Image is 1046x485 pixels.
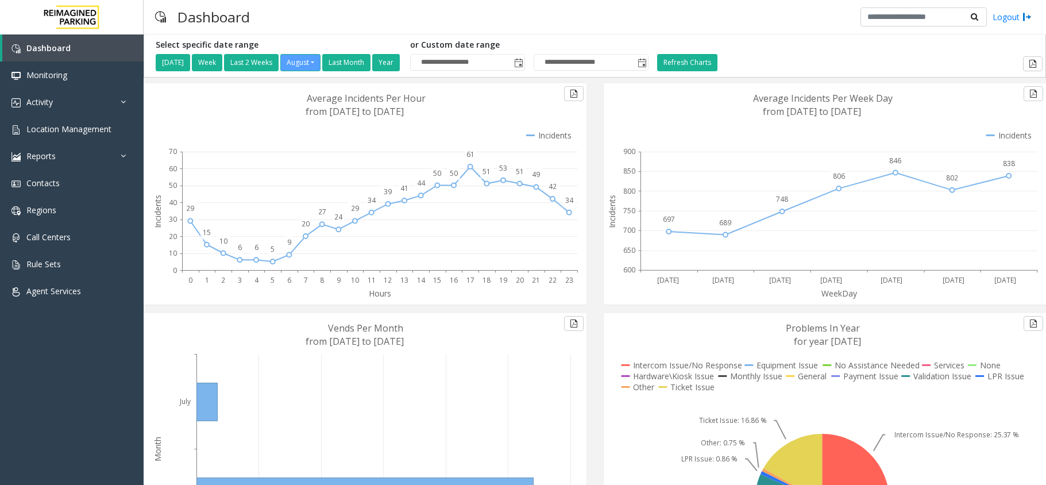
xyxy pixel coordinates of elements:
img: 'icon' [11,152,21,161]
text: 0 [173,265,177,275]
span: Toggle popup [512,55,524,71]
text: 12 [384,275,392,285]
text: 900 [623,147,635,156]
text: 806 [833,171,845,181]
text: 748 [776,194,788,204]
text: 13 [400,275,408,285]
text: 700 [623,226,635,236]
text: 0 [188,275,192,285]
span: Toggle popup [635,55,648,71]
text: for year [DATE] [794,335,861,348]
text: 20 [302,219,310,229]
text: July [179,397,191,406]
text: 23 [565,275,573,285]
text: 846 [889,156,901,165]
text: 5 [271,275,275,285]
span: Call Centers [26,232,71,242]
text: Hours [369,288,391,299]
text: 11 [368,275,376,285]
button: Export to pdf [1023,56,1043,71]
text: [DATE] [820,275,842,285]
text: Incidents [152,195,163,228]
text: 19 [499,275,507,285]
span: Regions [26,205,56,215]
button: Last 2 Weeks [224,54,279,71]
text: 650 [623,245,635,255]
text: 39 [384,187,392,197]
img: 'icon' [11,287,21,297]
text: 8 [320,275,324,285]
h3: Dashboard [172,3,256,31]
text: 70 [169,147,177,156]
text: 51 [483,167,491,176]
text: 41 [400,183,408,193]
text: 20 [169,232,177,241]
text: 27 [318,207,326,217]
text: Problems In Year [786,322,860,334]
text: 50 [433,168,441,178]
text: 15 [203,228,211,237]
text: 21 [532,275,540,285]
img: 'icon' [11,179,21,188]
span: Rule Sets [26,259,61,270]
text: 802 [946,173,958,183]
text: 44 [417,178,426,188]
text: 3 [238,275,242,285]
text: 15 [433,275,441,285]
span: Activity [26,97,53,107]
text: 850 [623,166,635,176]
text: [DATE] [712,275,734,285]
text: from [DATE] to [DATE] [306,335,404,348]
button: Year [372,54,400,71]
text: 29 [351,203,359,213]
text: 689 [719,218,731,228]
text: Vends Per Month [328,322,403,334]
text: Month [152,437,163,461]
text: 5 [271,244,275,254]
a: Logout [993,11,1032,23]
span: Dashboard [26,43,71,53]
a: Dashboard [2,34,144,61]
text: 6 [254,242,258,252]
text: [DATE] [657,275,678,285]
text: Ticket Issue: 16.86 % [698,415,766,425]
text: 14 [417,275,426,285]
text: 9 [287,237,291,247]
text: 49 [532,170,540,179]
span: Contacts [26,178,60,188]
text: 29 [186,203,194,213]
button: Export to pdf [1024,86,1043,101]
img: logout [1022,11,1032,23]
text: [DATE] [942,275,964,285]
button: Last Month [322,54,370,71]
span: Monitoring [26,70,67,80]
text: 6 [287,275,291,285]
text: 30 [169,214,177,224]
text: 750 [623,206,635,215]
text: [DATE] [881,275,902,285]
text: Other: 0.75 % [700,438,744,448]
text: 9 [337,275,341,285]
text: [DATE] [994,275,1016,285]
button: Refresh Charts [657,54,717,71]
text: 40 [169,198,177,207]
img: 'icon' [11,71,21,80]
text: [DATE] [769,275,790,285]
img: pageIcon [155,3,166,31]
text: Incidents [607,195,617,228]
text: 50 [169,180,177,190]
text: 10 [351,275,359,285]
img: 'icon' [11,98,21,107]
text: from [DATE] to [DATE] [763,105,861,118]
text: 4 [254,275,259,285]
span: Agent Services [26,286,81,297]
button: [DATE] [156,54,190,71]
img: 'icon' [11,260,21,270]
text: 22 [549,275,557,285]
text: Average Incidents Per Week Day [753,92,893,105]
text: 42 [549,182,557,191]
text: 10 [169,248,177,258]
text: 34 [565,195,574,205]
img: 'icon' [11,125,21,134]
button: Export to pdf [1024,316,1043,331]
